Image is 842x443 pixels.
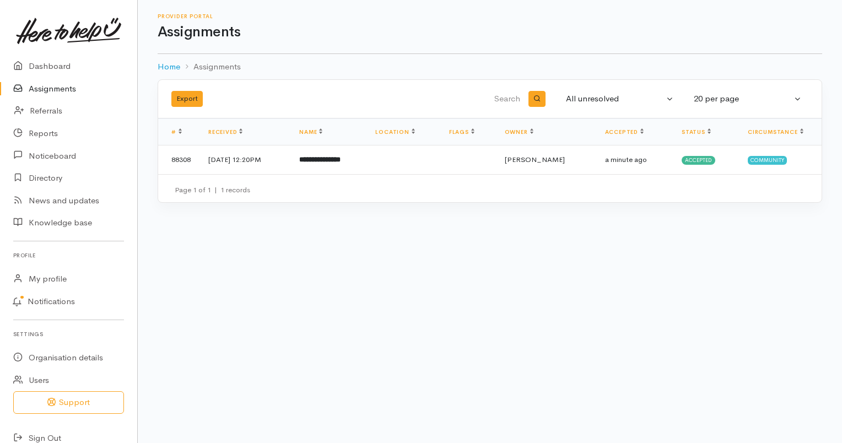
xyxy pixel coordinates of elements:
span: Community [748,156,787,165]
td: [DATE] 12:20PM [199,145,290,174]
h6: Settings [13,327,124,342]
h6: Profile [13,248,124,263]
a: Location [375,128,414,136]
a: Received [208,128,242,136]
li: Assignments [180,61,241,73]
a: Name [299,128,322,136]
small: Page 1 of 1 1 records [175,185,250,195]
time: a minute ago [605,155,647,164]
div: All unresolved [566,93,664,105]
input: Search [365,86,522,112]
div: 20 per page [694,93,792,105]
a: # [171,128,182,136]
h1: Assignments [158,24,822,40]
nav: breadcrumb [158,54,822,80]
a: Accepted [605,128,644,136]
span: [PERSON_NAME] [505,155,565,164]
a: Status [682,128,711,136]
span: Accepted [682,156,715,165]
button: Export [171,91,203,107]
span: | [214,185,217,195]
a: Flags [449,128,474,136]
a: Owner [505,128,533,136]
button: Support [13,391,124,414]
button: All unresolved [559,88,681,110]
a: Home [158,61,180,73]
h6: Provider Portal [158,13,822,19]
a: Circumstance [748,128,803,136]
td: 88308 [158,145,199,174]
button: 20 per page [687,88,808,110]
